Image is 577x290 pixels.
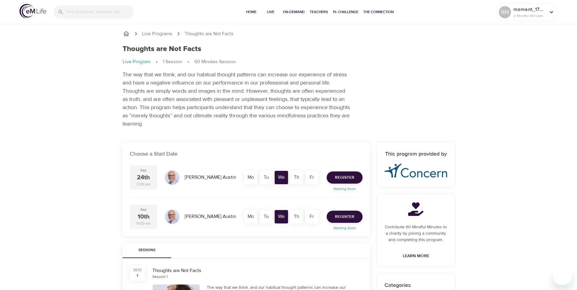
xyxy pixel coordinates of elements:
[123,58,455,66] nav: breadcrumb
[133,268,142,273] div: SESS
[182,211,238,223] div: [PERSON_NAME] Austin
[333,9,358,15] span: 1% Challenge
[384,164,447,178] img: concern-logo%20%281%29.png
[363,9,394,15] span: The Connection
[499,6,511,18] div: SN
[152,267,363,274] div: Thoughts are Not Facts
[123,58,151,65] p: Live Program
[123,71,351,128] p: The way that we think, and our habitual thought patterns can increase our experience of stress an...
[182,171,238,183] div: [PERSON_NAME] Austin
[290,210,303,223] div: Th
[137,273,138,279] div: 1
[553,266,572,285] iframe: Button to launch messaging window
[244,9,259,15] span: Home
[263,9,278,15] span: Live
[163,58,182,65] p: 1 Session
[259,210,273,223] div: Tu
[305,210,318,223] div: Fr
[19,4,46,18] img: logo
[335,213,354,221] span: Register
[126,247,168,254] span: Sessions
[327,171,363,184] button: Register
[123,30,455,37] nav: breadcrumb
[513,13,546,19] p: 0 Mindful Minutes
[283,9,305,15] span: On-Demand
[137,212,150,221] div: 10th
[290,171,303,184] div: Th
[323,186,366,192] p: Starting Soon
[137,173,150,182] div: 24th
[185,30,234,37] p: Thoughts are Not Facts
[384,224,447,243] p: Contribute 60 Mindful Minutes to a charity by joining a community and completing this program.
[513,6,546,13] p: moment_1756150552
[259,171,273,184] div: Tu
[403,252,429,260] span: Learn More
[136,221,151,226] div: 11:00 am
[66,5,134,19] input: Find programs, teachers, etc...
[384,281,447,289] p: Categories
[152,274,168,279] div: Session 1
[194,58,236,65] p: 60 Minutes Session
[244,210,258,223] div: Mo
[142,30,172,37] a: Live Programs
[384,150,447,159] h6: This program provided by
[275,171,288,184] div: We
[310,9,328,15] span: Teachers
[244,171,258,184] div: Mo
[335,174,354,181] span: Register
[400,250,432,262] a: Learn More
[323,225,366,231] p: Starting Soon
[275,210,288,223] div: We
[130,150,363,158] p: Choose a Start Date
[140,207,147,212] div: Sep
[305,171,318,184] div: Fr
[123,45,201,54] h1: Thoughts are Not Facts
[140,168,147,173] div: Sep
[137,182,151,187] div: 2:00 pm
[327,211,363,223] button: Register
